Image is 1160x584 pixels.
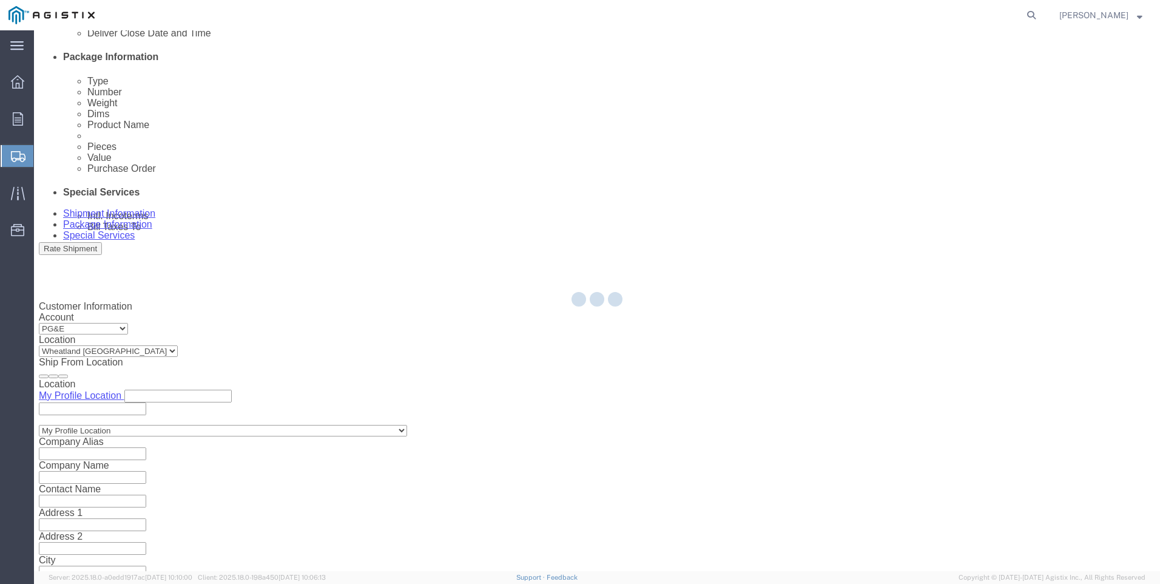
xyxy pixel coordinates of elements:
a: Feedback [547,574,578,581]
a: Support [516,574,547,581]
span: [DATE] 10:10:00 [145,574,192,581]
span: Client: 2025.18.0-198a450 [198,574,326,581]
span: Sharay Galdeira [1059,8,1128,22]
span: Copyright © [DATE]-[DATE] Agistix Inc., All Rights Reserved [959,572,1145,583]
span: Server: 2025.18.0-a0edd1917ac [49,574,192,581]
button: [PERSON_NAME] [1059,8,1143,22]
span: [DATE] 10:06:13 [278,574,326,581]
img: logo [8,6,95,24]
